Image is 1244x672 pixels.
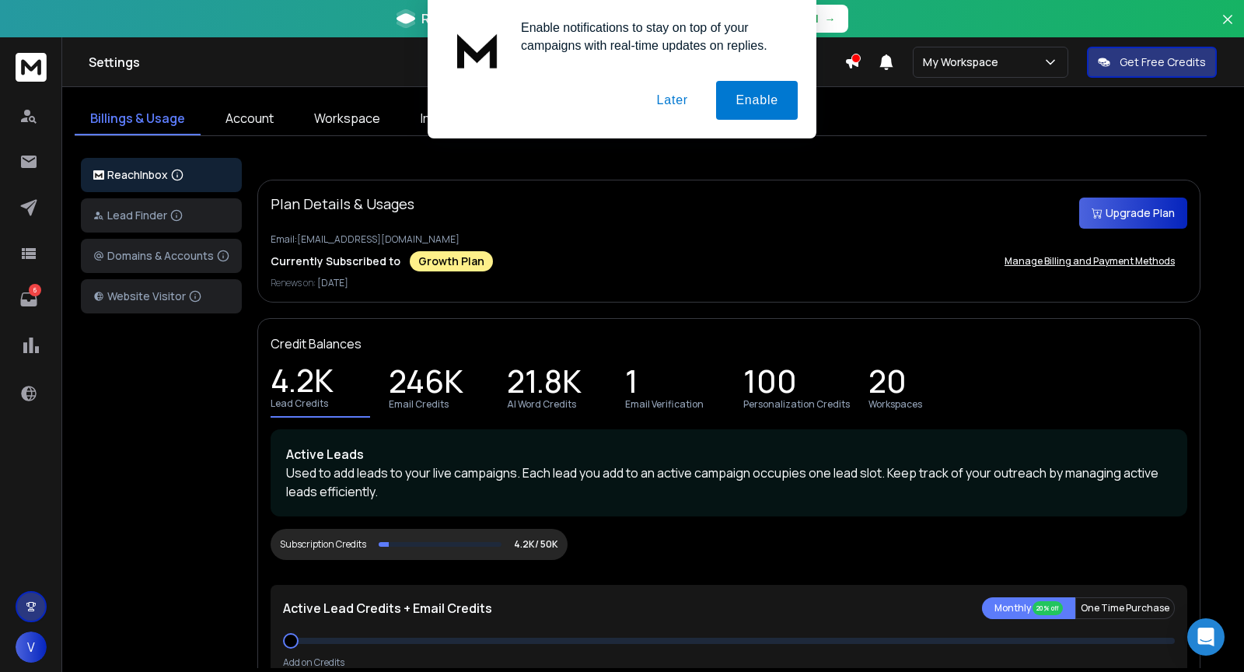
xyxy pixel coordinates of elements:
[389,398,449,411] p: Email Credits
[716,81,798,120] button: Enable
[389,373,463,395] p: 246K
[1079,198,1187,229] button: Upgrade Plan
[982,597,1075,619] button: Monthly 20% off
[868,398,922,411] p: Workspaces
[81,158,242,192] button: ReachInbox
[992,246,1187,277] button: Manage Billing and Payment Methods
[286,464,1172,501] p: Used to add leads to your live campaigns. Each lead you add to an active campaign occupies one le...
[317,276,348,289] span: [DATE]
[271,193,414,215] p: Plan Details & Usages
[868,373,907,395] p: 20
[16,632,47,663] button: V
[507,373,582,395] p: 21.8K
[743,373,797,395] p: 100
[280,538,366,551] div: Subscription Credits
[286,445,1172,464] p: Active Leads
[271,397,328,410] p: Lead Credits
[507,398,576,411] p: AI Word Credits
[271,373,334,394] p: 4.2K
[508,19,798,54] div: Enable notifications to stay on top of your campaigns with real-time updates on replies.
[1187,618,1225,656] div: Open Intercom Messenger
[93,170,104,180] img: logo
[271,233,1187,246] p: Email: [EMAIL_ADDRESS][DOMAIN_NAME]
[410,251,493,271] div: Growth Plan
[743,398,850,411] p: Personalization Credits
[81,239,242,273] button: Domains & Accounts
[283,656,344,669] p: Add on Credits
[637,81,707,120] button: Later
[271,254,400,269] p: Currently Subscribed to
[283,599,492,618] p: Active Lead Credits + Email Credits
[1005,255,1175,268] p: Manage Billing and Payment Methods
[271,334,362,353] p: Credit Balances
[81,279,242,313] button: Website Visitor
[271,277,1187,289] p: Renews on:
[1033,601,1063,615] div: 20% off
[625,398,704,411] p: Email Verification
[29,284,41,296] p: 6
[1075,597,1175,619] button: One Time Purchase
[514,538,558,551] p: 4.2K/ 50K
[446,19,508,81] img: notification icon
[13,284,44,315] a: 6
[81,198,242,233] button: Lead Finder
[625,373,638,395] p: 1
